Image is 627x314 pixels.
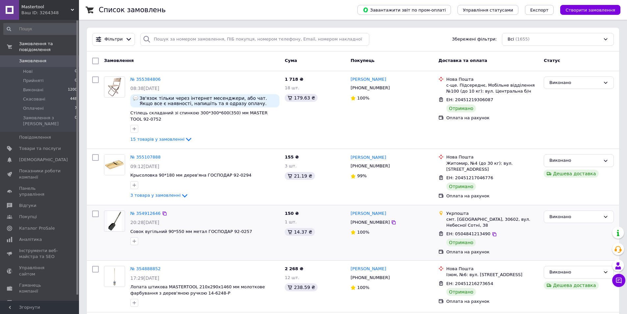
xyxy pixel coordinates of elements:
a: Фото товару [104,211,125,232]
a: [PERSON_NAME] [351,266,386,272]
span: 100% [357,96,369,100]
div: Оплата на рахунок [446,249,538,255]
span: Завантажити звіт по пром-оплаті [363,7,446,13]
input: Пошук за номером замовлення, ПІБ покупця, номером телефону, Email, номером накладної [140,33,369,46]
div: Оплата на рахунок [446,193,538,199]
a: Лопата штикова MASTERTOOL 210х290х1460 мм молоткове фарбування з дерев'яною ручкою 14-6248-Р [130,284,265,296]
span: 100% [357,230,369,235]
span: Гаманець компанії [19,282,61,294]
div: Оплата на рахунок [446,299,538,304]
a: № 354888852 [130,266,161,271]
span: 448 [70,96,77,102]
a: 3 товара у замовленні [130,193,189,198]
a: [PERSON_NAME] [351,211,386,217]
div: Отримано [446,183,476,190]
div: [PHONE_NUMBER] [349,84,391,92]
a: Крысоловка 90*180 мм дерев'яна ГОСПОДАР 92-0294 [130,173,251,178]
span: Скасовані [23,96,45,102]
span: Cума [285,58,297,63]
span: Замовлення з [PERSON_NAME] [23,115,75,127]
span: 150 ₴ [285,211,299,216]
span: 3 шт. [285,163,297,168]
a: Совок вугільний 90*550 мм метал ГОСПОДАР 92-0257 [130,229,252,234]
span: Показники роботи компанії [19,168,61,180]
span: Прийняті [23,78,43,84]
div: Нова Пошта [446,76,538,82]
span: 15 товарів у замовленні [130,137,185,142]
span: Статус [544,58,560,63]
span: Управління сайтом [19,265,61,277]
div: Дешева доставка [544,281,598,289]
img: Фото товару [107,266,123,287]
div: Ізюм, №6: вул. [STREET_ADDRESS] [446,272,538,278]
button: Експорт [525,5,554,15]
span: 08:38[DATE] [130,86,159,91]
h1: Список замовлень [99,6,166,14]
img: Фото товару [107,211,122,231]
span: [DEMOGRAPHIC_DATA] [19,157,68,163]
span: Каталог ProSale [19,225,55,231]
div: [PHONE_NUMBER] [349,273,391,282]
span: Зв'язок тільки через інтернет месенджери, або чат. Якщо все є наявності, напишіть та я одразу опл... [140,96,277,106]
span: Всі [508,36,514,43]
div: 238.59 ₴ [285,283,318,291]
span: Замовлення та повідомлення [19,41,79,53]
div: Дешева доставка [544,170,598,178]
span: Товари та послуги [19,146,61,152]
span: 20:28[DATE] [130,220,159,225]
span: 0 [75,78,77,84]
span: 09:12[DATE] [130,164,159,169]
span: 155 ₴ [285,155,299,159]
span: (1655) [515,37,530,42]
span: Виконані [23,87,43,93]
span: 100% [357,285,369,290]
span: Замовлення [19,58,46,64]
a: [PERSON_NAME] [351,155,386,161]
div: Оплата на рахунок [446,115,538,121]
input: Пошук [3,23,78,35]
span: Покупець [351,58,375,63]
span: 0 [75,69,77,74]
div: Виконано [549,269,600,276]
div: Житомир, №4 (до 30 кг): вул. [STREET_ADDRESS] [446,160,538,172]
a: Фото товару [104,76,125,98]
a: № 355107888 [130,155,161,159]
span: 17:29[DATE] [130,275,159,281]
span: Замовлення [104,58,134,63]
button: Чат з покупцем [612,274,625,287]
span: Mastertool [21,4,71,10]
img: Фото товару [104,155,125,175]
div: 179.63 ₴ [285,94,318,102]
span: 18 шт. [285,85,299,90]
span: Відгуки [19,203,36,209]
div: 14.37 ₴ [285,228,315,236]
span: Фільтри [105,36,123,43]
div: 21.19 ₴ [285,172,315,180]
button: Управління статусами [457,5,518,15]
span: Нові [23,69,33,74]
a: № 354912646 [130,211,161,216]
span: ЕН: 0504841213490 [446,231,490,236]
span: ЕН: 20451217046776 [446,175,493,180]
span: 99% [357,173,367,178]
span: 1 шт. [285,219,297,224]
div: Укрпошта [446,211,538,216]
img: Фото товару [107,77,122,97]
span: 7 [75,105,77,111]
div: [PHONE_NUMBER] [349,218,391,227]
span: ЕН: 20451219306087 [446,97,493,102]
span: Управління статусами [463,8,513,13]
span: 2 268 ₴ [285,266,303,271]
div: Виконано [549,79,600,86]
span: Панель управління [19,186,61,197]
div: Отримано [446,104,476,112]
a: Стілець складаний зі спинкою 300*300*600(350) мм MASTER TOOL 92-0752 [130,110,268,122]
span: Створити замовлення [565,8,615,13]
span: Експорт [530,8,549,13]
span: Повідомлення [19,134,51,140]
div: Ваш ID: 3264348 [21,10,79,16]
